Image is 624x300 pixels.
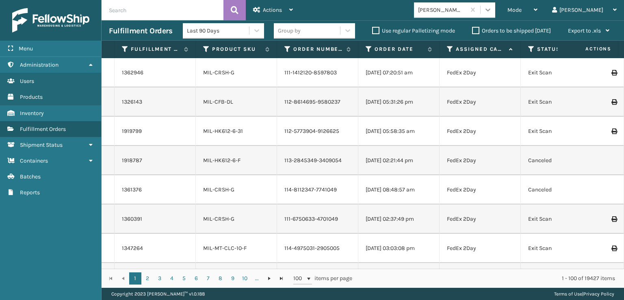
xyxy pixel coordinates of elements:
[203,215,234,222] a: MIL-CRSH-G
[20,126,66,133] span: Fulfillment Orders
[178,272,190,285] a: 5
[554,291,582,297] a: Terms of Use
[141,272,154,285] a: 2
[560,42,616,56] span: Actions
[277,87,358,117] td: 112-8614695-9580237
[111,288,205,300] p: Copyright 2023 [PERSON_NAME]™ v 1.0.188
[440,117,521,146] td: FedEx 2Day
[440,234,521,263] td: FedEx 2Day
[456,46,505,53] label: Assigned Carrier Service
[440,58,521,87] td: FedEx 2Day
[203,98,233,105] a: MIL-CFB-DL
[583,291,614,297] a: Privacy Policy
[227,272,239,285] a: 9
[277,58,358,87] td: 111-1412120-8597803
[440,263,521,292] td: FedEx 2Day
[440,204,521,234] td: FedEx 2Day
[521,87,602,117] td: Exit Scan
[358,117,440,146] td: [DATE] 05:58:35 am
[203,69,234,76] a: MIL-CRSH-G
[187,26,250,35] div: Last 90 Days
[277,263,358,292] td: 113-3945674-1139422
[20,141,63,148] span: Shipment Status
[568,27,601,34] span: Export to .xls
[190,272,202,285] a: 6
[472,27,551,34] label: Orders to be shipped [DATE]
[122,244,143,252] a: 1347264
[122,215,142,223] a: 1360391
[358,146,440,175] td: [DATE] 02:21:44 pm
[507,7,522,13] span: Mode
[122,69,143,77] a: 1362946
[611,70,616,76] i: Print Label
[611,128,616,134] i: Print Label
[20,173,41,180] span: Batches
[203,128,243,135] a: MIL-HK612-6-31
[278,275,285,282] span: Go to the last page
[293,274,305,283] span: 100
[521,204,602,234] td: Exit Scan
[521,263,602,292] td: Exit Scan
[537,46,586,53] label: Status
[20,157,48,164] span: Containers
[214,272,227,285] a: 8
[277,204,358,234] td: 111-6750633-4701049
[20,78,34,85] span: Users
[440,87,521,117] td: FedEx 2Day
[122,186,142,194] a: 1361376
[266,275,273,282] span: Go to the next page
[277,117,358,146] td: 112-5773904-9126625
[203,245,247,252] a: MIL-MT-CLC-10-F
[19,45,33,52] span: Menu
[293,46,342,53] label: Order Number
[129,272,141,285] a: 1
[440,175,521,204] td: FedEx 2Day
[131,46,180,53] label: Fulfillment Order Id
[358,58,440,87] td: [DATE] 07:20:51 am
[278,26,301,35] div: Group by
[521,146,602,175] td: Canceled
[20,61,58,68] span: Administration
[521,117,602,146] td: Exit Scan
[521,175,602,204] td: Canceled
[20,189,40,196] span: Reports
[554,288,614,300] div: |
[611,99,616,105] i: Print Label
[418,6,466,14] div: [PERSON_NAME] Brands
[122,98,142,106] a: 1326143
[440,146,521,175] td: FedEx 2Day
[364,274,615,283] div: 1 - 100 of 19427 items
[372,27,455,34] label: Use regular Palletizing mode
[12,8,89,33] img: logo
[375,46,424,53] label: Order Date
[263,7,282,13] span: Actions
[293,272,353,285] span: items per page
[202,272,214,285] a: 7
[166,272,178,285] a: 4
[611,216,616,222] i: Print Label
[263,272,275,285] a: Go to the next page
[122,127,142,135] a: 1919799
[20,93,43,100] span: Products
[358,175,440,204] td: [DATE] 08:48:57 am
[521,58,602,87] td: Exit Scan
[358,234,440,263] td: [DATE] 03:03:08 pm
[20,110,44,117] span: Inventory
[251,272,263,285] a: ...
[611,246,616,251] i: Print Label
[277,146,358,175] td: 113-2845349-3409054
[203,157,240,164] a: MIL-HK612-6-F
[277,175,358,204] td: 114-8112347-7741049
[154,272,166,285] a: 3
[122,157,142,165] a: 1918787
[109,26,172,36] h3: Fulfillment Orders
[358,204,440,234] td: [DATE] 02:37:49 pm
[239,272,251,285] a: 10
[275,272,288,285] a: Go to the last page
[203,186,234,193] a: MIL-CRSH-G
[212,46,261,53] label: Product SKU
[358,87,440,117] td: [DATE] 05:31:26 pm
[358,263,440,292] td: [DATE] 08:55:43 am
[521,234,602,263] td: Exit Scan
[277,234,358,263] td: 114-4975031-2905005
